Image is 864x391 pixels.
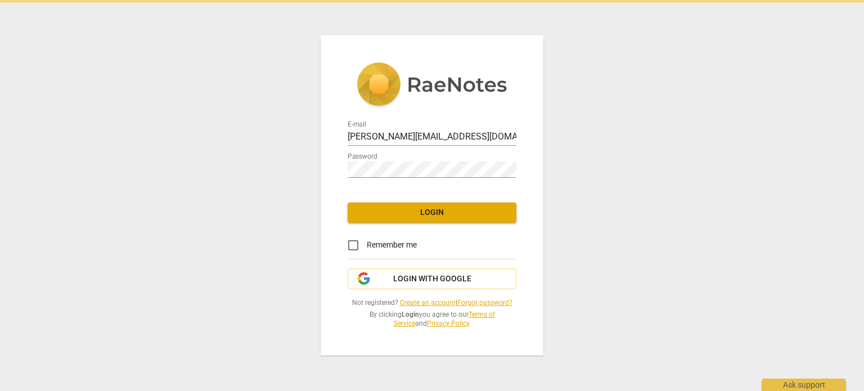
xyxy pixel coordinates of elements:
b: Login [402,311,419,318]
span: Not registered? | [348,298,516,308]
span: Login [357,207,507,218]
span: By clicking you agree to our and . [348,310,516,329]
div: Ask support [762,379,846,391]
span: Remember me [367,239,417,251]
button: Login [348,203,516,223]
a: Privacy Policy [427,320,469,327]
a: Terms of Service [394,311,495,328]
span: Login with Google [393,273,471,285]
button: Login with Google [348,268,516,290]
img: 5ac2273c67554f335776073100b6d88f.svg [357,62,507,109]
a: Forgot password? [457,299,512,307]
label: Password [348,153,377,160]
label: E-mail [348,121,366,128]
a: Create an account [400,299,456,307]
